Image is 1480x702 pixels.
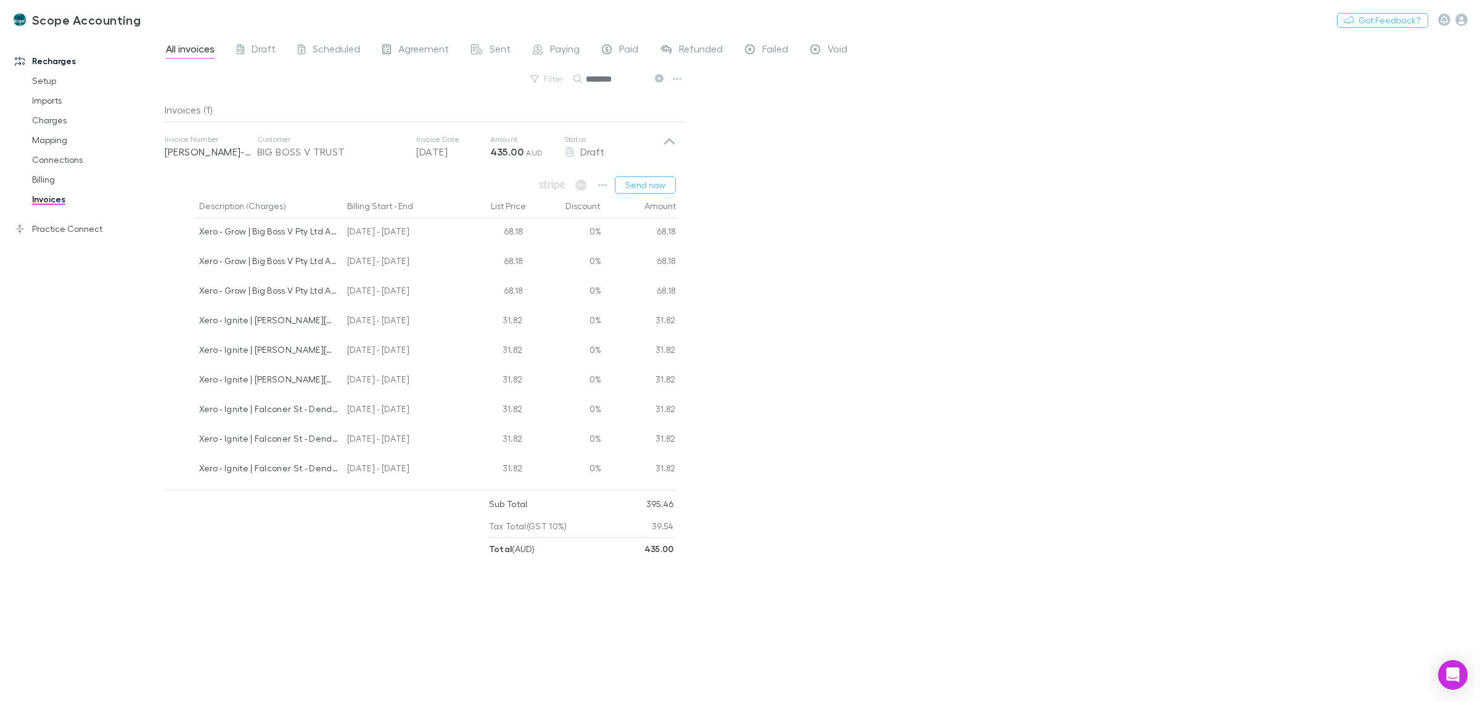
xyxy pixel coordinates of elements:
div: 0% [527,337,601,366]
span: All invoices [166,43,215,59]
div: 31.82 [601,396,676,426]
span: Draft [252,43,276,59]
a: Recharges [2,51,174,71]
div: [DATE] - [DATE] [342,218,453,248]
div: 31.82 [601,307,676,337]
button: Got Feedback? [1337,13,1428,28]
p: Invoice Number [165,134,257,144]
div: Xero - Grow | Big Boss V Pty Ltd ATF Big Boss V Trust [199,248,338,274]
div: [DATE] - [DATE] [342,366,453,396]
div: 31.82 [601,337,676,366]
div: 31.82 [453,366,527,396]
span: Void [828,43,847,59]
div: 68.18 [453,278,527,307]
span: Agreement [398,43,449,59]
div: 68.18 [453,218,527,248]
div: Xero - Ignite | Falconer St - Dendon 1A & Tonikdvgc Trust Partnership [199,396,338,422]
div: 0% [527,307,601,337]
a: Connections [20,150,174,170]
p: Customer [257,134,404,144]
span: Failed [762,43,788,59]
div: 31.82 [601,455,676,485]
strong: 435.00 [644,543,674,554]
div: 31.82 [453,426,527,455]
span: Draft [580,146,604,157]
div: Xero - Ignite | Falconer St - Dendon 1A & Tonikdvgc Trust Partnership [199,426,338,452]
div: Xero - Ignite | [PERSON_NAME][GEOGRAPHIC_DATA] - Dendon 1 & Dendon 2 Partnership [199,366,338,392]
strong: 435.00 [490,146,524,158]
div: 68.18 [601,278,676,307]
span: Refunded [679,43,723,59]
p: Sub Total [489,493,528,515]
a: Mapping [20,130,174,150]
p: Invoice Date [416,134,490,144]
span: Available when invoice is finalised [572,176,590,194]
div: [DATE] - [DATE] [342,426,453,455]
div: 0% [527,248,601,278]
div: Xero - Grow | Big Boss V Pty Ltd ATF Big Boss V Trust [199,218,338,244]
div: 68.18 [601,248,676,278]
p: 395.46 [646,493,674,515]
a: Setup [20,71,174,91]
button: Send now [615,176,676,194]
div: 68.18 [453,248,527,278]
div: 0% [527,366,601,396]
span: Paying [550,43,580,59]
div: 0% [527,278,601,307]
a: Charges [20,110,174,130]
span: Available when invoice is finalised [536,176,569,194]
div: [DATE] - [DATE] [342,248,453,278]
span: Paid [619,43,638,59]
div: Invoice Number[PERSON_NAME]-0238CustomerBIG BOSS V TRUSTInvoice Date[DATE]Amount435.00 AUDStatusD... [155,122,686,171]
button: Filter [524,72,571,86]
p: ( AUD ) [489,538,535,560]
div: BIG BOSS V TRUST [257,144,404,159]
span: Scheduled [313,43,360,59]
div: 0% [527,455,601,485]
div: 31.82 [453,455,527,485]
div: 31.82 [453,307,527,337]
div: 0% [527,426,601,455]
div: 31.82 [601,366,676,396]
div: 31.82 [601,426,676,455]
div: [DATE] - [DATE] [342,337,453,366]
div: 68.18 [601,218,676,248]
p: Tax Total (GST 10%) [489,515,567,537]
div: [DATE] - [DATE] [342,278,453,307]
a: Imports [20,91,174,110]
div: 31.82 [453,396,527,426]
a: Billing [20,170,174,189]
a: Practice Connect [2,219,174,239]
div: Open Intercom Messenger [1438,660,1468,690]
div: [DATE] - [DATE] [342,455,453,485]
a: Scope Accounting [5,5,148,35]
p: 39.54 [652,515,674,537]
div: 0% [527,218,601,248]
div: 0% [527,396,601,426]
div: Xero - Ignite | [PERSON_NAME][GEOGRAPHIC_DATA] - Dendon 1 & Dendon 2 Partnership [199,307,338,333]
div: [DATE] - [DATE] [342,396,453,426]
span: AUD [526,148,543,157]
div: Xero - Ignite | [PERSON_NAME][GEOGRAPHIC_DATA] - Dendon 1 & Dendon 2 Partnership [199,337,338,363]
div: Xero - Ignite | Falconer St - Dendon 1A & Tonikdvgc Trust Partnership [199,455,338,481]
h3: Scope Accounting [32,12,141,27]
div: Xero - Grow | Big Boss V Pty Ltd ATF Big Boss V Trust [199,278,338,304]
div: [DATE] - [DATE] [342,307,453,337]
p: Amount [490,134,564,144]
p: [DATE] [416,144,490,159]
a: Invoices [20,189,174,209]
p: Status [564,134,663,144]
p: [PERSON_NAME]-0238 [165,144,257,159]
img: Scope Accounting's Logo [12,12,27,27]
span: Sent [490,43,511,59]
strong: Total [489,543,512,554]
div: 31.82 [453,337,527,366]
